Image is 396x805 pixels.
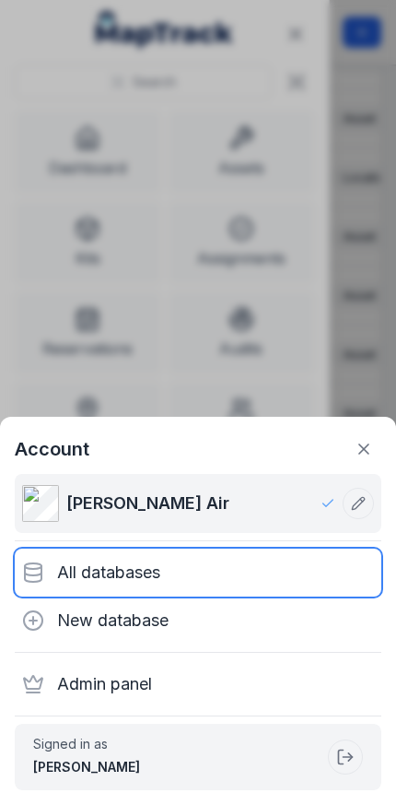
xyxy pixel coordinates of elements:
[15,549,381,597] div: All databases
[15,660,381,708] div: Admin panel
[15,436,89,462] strong: Account
[33,759,140,775] strong: [PERSON_NAME]
[15,597,381,645] div: New database
[33,735,320,753] span: Signed in as
[66,491,229,516] span: [PERSON_NAME] Air
[22,485,335,522] a: [PERSON_NAME] Air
